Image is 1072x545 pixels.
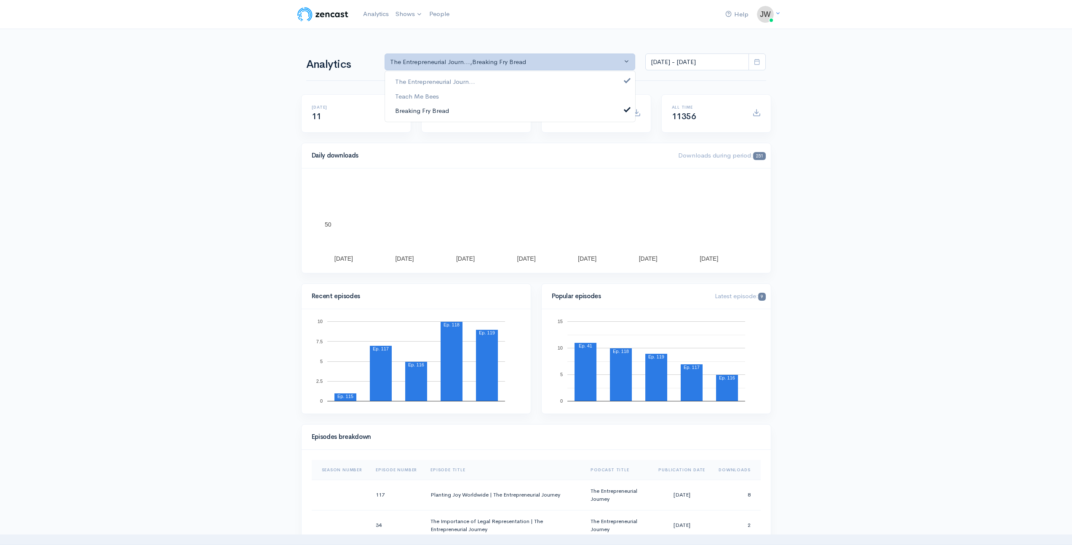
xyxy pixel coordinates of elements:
[584,480,652,510] td: The Entrepreneurial Journey
[395,106,449,116] span: Breaking Fry Bread
[369,510,424,540] td: 34
[552,293,705,300] h4: Popular episodes
[560,372,562,377] text: 5
[552,319,761,403] svg: A chart.
[312,152,668,159] h4: Daily downloads
[456,255,474,262] text: [DATE]
[426,5,453,23] a: People
[395,255,414,262] text: [DATE]
[712,480,760,510] td: 8
[306,59,374,71] h1: Analytics
[684,365,700,370] text: Ep. 117
[444,322,460,327] text: Ep. 118
[312,293,516,300] h4: Recent episodes
[639,255,657,262] text: [DATE]
[579,343,592,348] text: Ep. 41
[312,433,756,441] h4: Episodes breakdown
[517,255,535,262] text: [DATE]
[312,111,321,122] span: 11
[408,362,424,367] text: Ep. 116
[316,339,322,344] text: 7.5
[652,480,712,510] td: [DATE]
[648,354,664,359] text: Ep. 119
[584,460,652,480] th: Sort column
[758,293,765,301] span: 9
[672,105,742,110] h6: All time
[325,221,331,227] text: 50
[719,375,735,380] text: Ep. 116
[424,460,584,480] th: Sort column
[337,394,353,399] text: Ep. 115
[360,5,392,23] a: Analytics
[369,460,424,480] th: Sort column
[424,480,584,510] td: Planting Joy Worldwide | The Entrepreneurial Journey
[722,5,752,24] a: Help
[557,345,562,350] text: 10
[715,292,765,300] span: Latest episode:
[557,319,562,324] text: 15
[652,460,712,480] th: Sort column
[613,349,629,354] text: Ep. 118
[424,510,584,540] td: The Importance of Legal Representation | The Entrepreneurial Journey
[757,6,774,23] img: ...
[560,398,562,403] text: 0
[320,359,322,364] text: 5
[316,379,322,384] text: 2.5
[390,57,623,67] div: The Entrepreneurial Journ... , Breaking Fry Bread
[672,111,696,122] span: 11356
[652,510,712,540] td: [DATE]
[317,319,322,324] text: 10
[712,460,760,480] th: Sort column
[712,510,760,540] td: 2
[369,480,424,510] td: 117
[312,460,369,480] th: Sort column
[578,255,596,262] text: [DATE]
[373,346,389,351] text: Ep. 117
[392,5,426,24] a: Shows
[312,319,521,403] svg: A chart.
[645,53,749,71] input: analytics date range selector
[312,105,382,110] h6: [DATE]
[385,53,636,71] button: The Entrepreneurial Journ..., Breaking Fry Bread
[334,255,353,262] text: [DATE]
[479,330,495,335] text: Ep. 119
[584,510,652,540] td: The Entrepreneurial Journey
[678,151,765,159] span: Downloads during period:
[395,77,475,87] span: The Entrepreneurial Journ...
[312,179,761,263] svg: A chart.
[320,398,322,403] text: 0
[296,6,350,23] img: ZenCast Logo
[753,152,765,160] span: 251
[700,255,718,262] text: [DATE]
[395,91,439,101] span: Teach Me Bees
